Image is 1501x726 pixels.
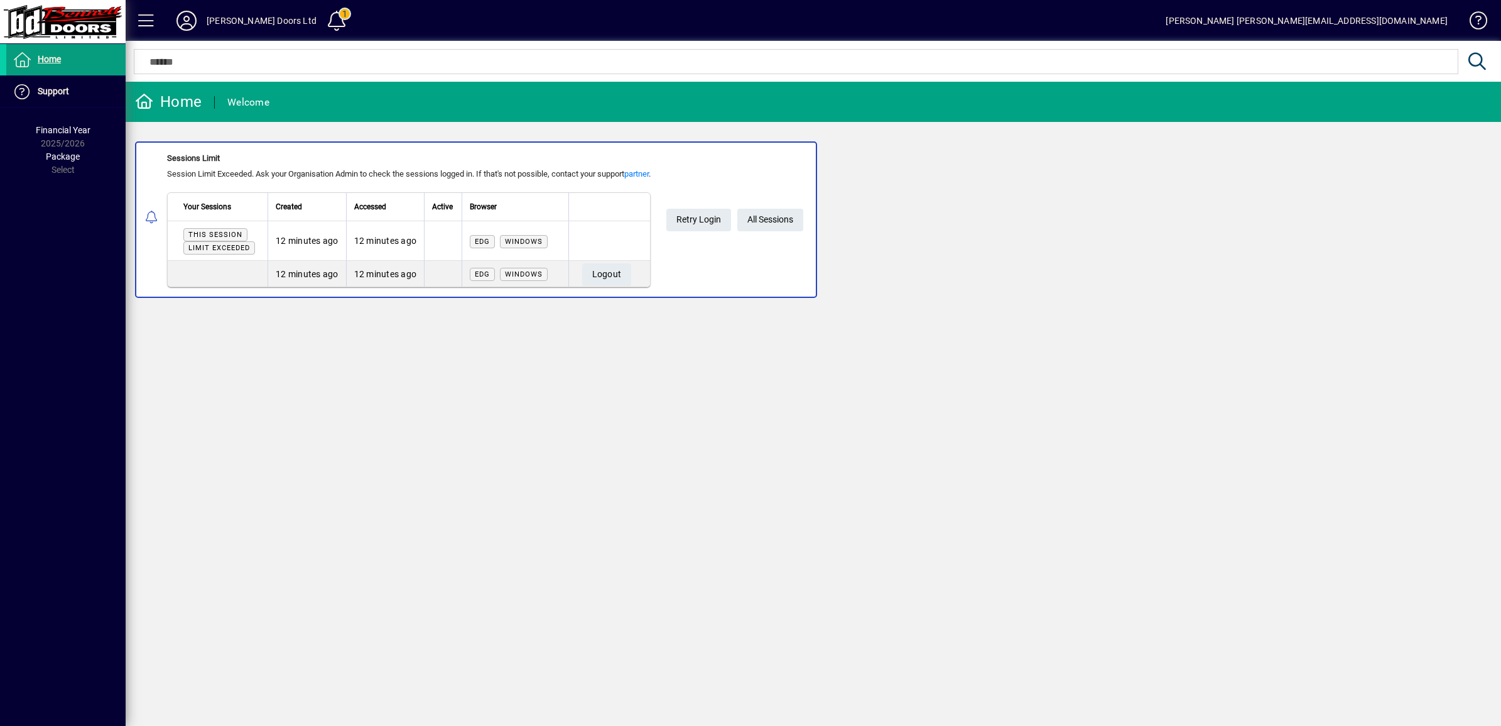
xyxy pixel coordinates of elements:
[36,125,90,135] span: Financial Year
[188,231,242,239] span: This session
[666,209,731,231] button: Retry Login
[737,209,803,231] a: All Sessions
[268,221,346,261] td: 12 minutes ago
[6,76,126,107] a: Support
[276,200,302,214] span: Created
[167,152,651,165] div: Sessions Limit
[38,54,61,64] span: Home
[676,209,721,230] span: Retry Login
[354,200,386,214] span: Accessed
[1460,3,1485,43] a: Knowledge Base
[505,270,543,278] span: Windows
[432,200,453,214] span: Active
[135,92,202,112] div: Home
[346,221,425,261] td: 12 minutes ago
[183,200,231,214] span: Your Sessions
[624,169,649,179] a: partner
[38,86,69,96] span: Support
[126,141,1501,298] app-alert-notification-menu-item: Sessions Limit
[46,151,80,162] span: Package
[227,92,269,113] div: Welcome
[582,263,632,286] button: Logout
[1166,11,1448,31] div: [PERSON_NAME] [PERSON_NAME][EMAIL_ADDRESS][DOMAIN_NAME]
[592,264,622,285] span: Logout
[166,9,207,32] button: Profile
[167,168,651,180] div: Session Limit Exceeded. Ask your Organisation Admin to check the sessions logged in. If that's no...
[268,261,346,287] td: 12 minutes ago
[188,244,250,252] span: Limit exceeded
[207,11,317,31] div: [PERSON_NAME] Doors Ltd
[505,238,543,246] span: Windows
[475,238,490,246] span: Edg
[475,270,490,278] span: Edg
[747,209,793,230] span: All Sessions
[346,261,425,287] td: 12 minutes ago
[470,200,497,214] span: Browser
